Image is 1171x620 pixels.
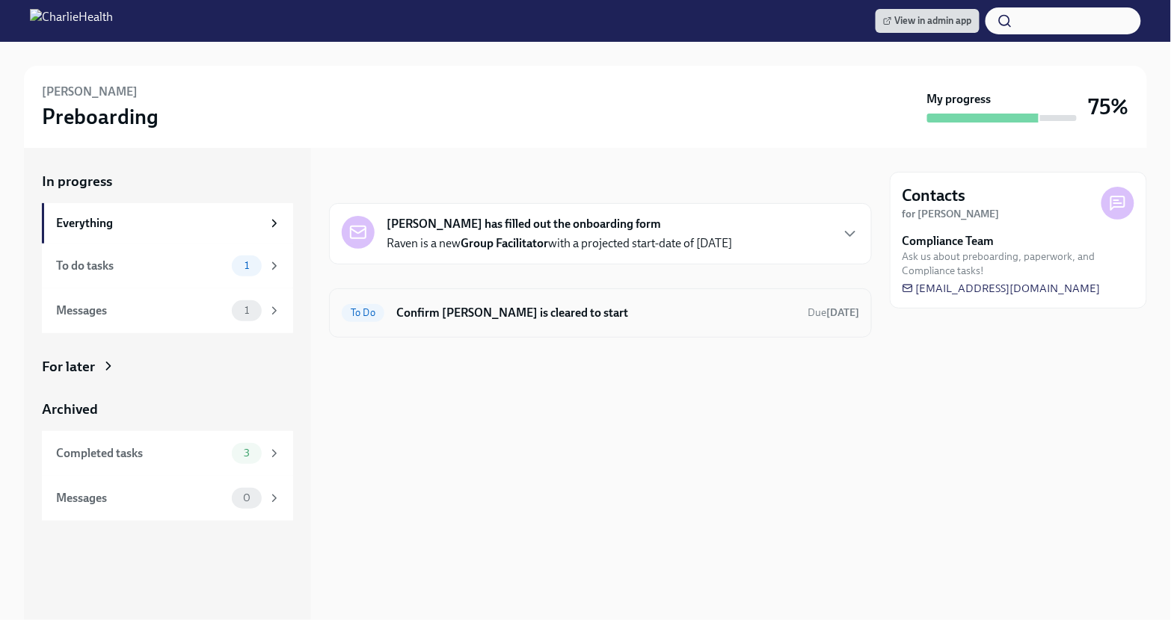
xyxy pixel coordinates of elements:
[56,215,262,232] div: Everything
[42,84,138,100] h6: [PERSON_NAME]
[234,492,259,503] span: 0
[342,301,859,325] a: To DoConfirm [PERSON_NAME] is cleared to startDue[DATE]
[42,244,293,288] a: To do tasks1
[42,357,95,376] div: For later
[883,13,972,28] span: View in admin app
[387,216,661,232] strong: [PERSON_NAME] has filled out the onboarding form
[236,305,258,316] span: 1
[826,306,859,319] strong: [DATE]
[461,236,548,250] strong: Group Facilitator
[808,306,859,319] span: Due
[42,172,293,191] a: In progress
[903,233,995,249] strong: Compliance Team
[30,9,113,33] img: CharlieHealth
[876,9,980,33] a: View in admin app
[42,357,293,376] a: For later
[342,307,384,318] span: To Do
[56,490,226,506] div: Messages
[396,305,796,321] h6: Confirm [PERSON_NAME] is cleared to start
[1089,93,1129,120] h3: 75%
[235,447,259,459] span: 3
[927,91,992,108] strong: My progress
[42,288,293,333] a: Messages1
[56,303,226,319] div: Messages
[387,235,732,252] p: Raven is a new with a projected start-date of [DATE]
[42,103,159,130] h3: Preboarding
[903,208,1000,220] strong: for [PERSON_NAME]
[42,476,293,521] a: Messages0
[903,185,966,207] h4: Contacts
[42,400,293,419] a: Archived
[42,431,293,476] a: Completed tasks3
[42,203,293,244] a: Everything
[56,445,226,462] div: Completed tasks
[56,258,226,274] div: To do tasks
[236,260,258,271] span: 1
[903,281,1101,296] a: [EMAIL_ADDRESS][DOMAIN_NAME]
[808,306,859,320] span: September 28th, 2025 09:00
[329,172,399,191] div: In progress
[903,249,1134,278] span: Ask us about preboarding, paperwork, and Compliance tasks!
